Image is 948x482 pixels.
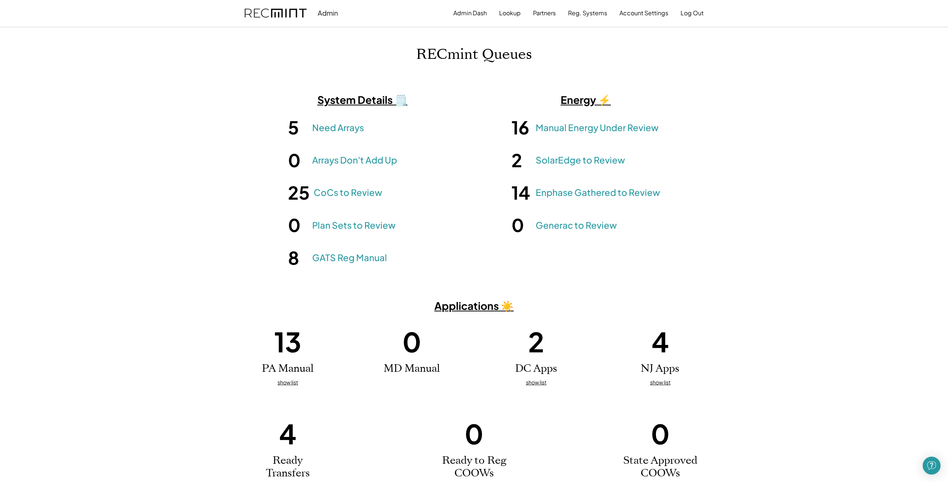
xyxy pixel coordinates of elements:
[499,6,521,20] button: Lookup
[536,186,660,199] a: Enphase Gathered to Review
[245,9,307,18] img: recmint-logotype%403x.png
[312,121,364,134] a: Need Arrays
[651,324,669,359] h1: 4
[314,186,382,199] a: CoCs to Review
[533,6,556,20] button: Partners
[568,6,607,20] button: Reg. Systems
[528,324,544,359] h1: 2
[641,362,679,375] h2: NJ Apps
[288,181,310,204] h1: 25
[511,181,532,204] h1: 14
[312,154,397,167] a: Arrays Don't Add Up
[278,379,298,386] u: show list
[437,454,511,480] h2: Ready to Reg COOWs
[515,362,557,375] h2: DC Apps
[384,362,440,375] h2: MD Manual
[318,9,338,17] div: Admin
[536,121,659,134] a: Manual Energy Under Review
[262,362,314,375] h2: PA Manual
[923,457,941,475] div: Open Intercom Messenger
[453,6,487,20] button: Admin Dash
[511,149,532,172] h1: 2
[402,324,421,359] h1: 0
[536,219,617,232] a: Generac to Review
[651,416,670,451] h1: 0
[681,6,704,20] button: Log Out
[312,251,387,264] a: GATS Reg Manual
[511,116,532,139] h1: 16
[312,219,396,232] a: Plan Sets to Review
[251,454,325,480] h2: Ready Transfers
[619,6,668,20] button: Account Settings
[511,213,532,237] h1: 0
[526,379,546,386] u: show list
[279,416,297,451] h1: 4
[288,116,308,139] h1: 5
[274,324,301,359] h1: 13
[416,46,532,63] h1: RECmint Queues
[465,416,483,451] h1: 0
[288,149,308,172] h1: 0
[288,246,308,269] h1: 8
[623,454,698,480] h2: State Approved COOWs
[650,379,670,386] u: show list
[493,93,679,107] h3: Energy ⚡
[288,213,308,237] h1: 0
[536,154,625,167] a: SolarEdge to Review
[269,93,456,107] h3: System Details 🗒️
